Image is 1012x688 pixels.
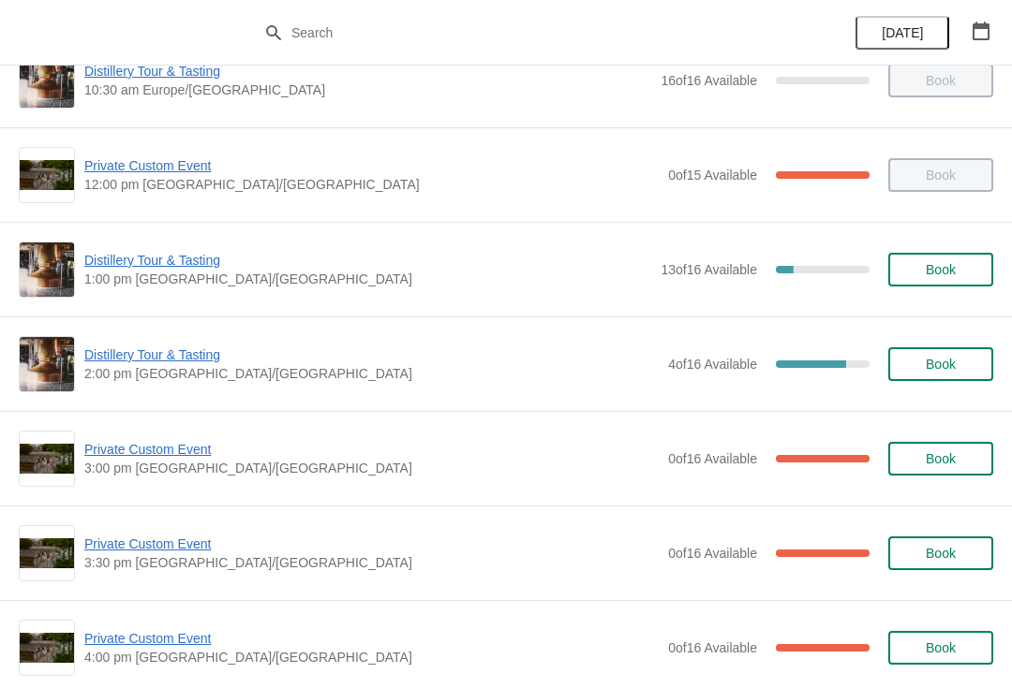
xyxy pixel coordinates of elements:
[84,440,659,459] span: Private Custom Event
[888,631,993,665] button: Book
[20,337,74,391] img: Distillery Tour & Tasting | | 2:00 pm Europe/London
[84,175,659,194] span: 12:00 pm [GEOGRAPHIC_DATA]/[GEOGRAPHIC_DATA]
[888,536,993,570] button: Book
[926,546,956,561] span: Book
[926,262,956,277] span: Book
[668,640,757,655] span: 0 of 16 Available
[20,160,74,191] img: Private Custom Event | | 12:00 pm Europe/London
[926,357,956,372] span: Book
[20,633,74,664] img: Private Custom Event | | 4:00 pm Europe/London
[84,459,659,477] span: 3:00 pm [GEOGRAPHIC_DATA]/[GEOGRAPHIC_DATA]
[84,251,651,270] span: Distillery Tour & Tasting
[84,534,659,553] span: Private Custom Event
[888,347,993,381] button: Book
[661,73,757,88] span: 16 of 16 Available
[888,442,993,476] button: Book
[84,648,659,666] span: 4:00 pm [GEOGRAPHIC_DATA]/[GEOGRAPHIC_DATA]
[20,538,74,569] img: Private Custom Event | | 3:30 pm Europe/London
[84,81,651,99] span: 10:30 am Europe/[GEOGRAPHIC_DATA]
[84,364,659,383] span: 2:00 pm [GEOGRAPHIC_DATA]/[GEOGRAPHIC_DATA]
[856,16,949,50] button: [DATE]
[926,640,956,655] span: Book
[20,444,74,475] img: Private Custom Event | | 3:00 pm Europe/London
[668,168,757,183] span: 0 of 15 Available
[20,53,74,108] img: Distillery Tour & Tasting | | 10:30 am Europe/London
[84,270,651,288] span: 1:00 pm [GEOGRAPHIC_DATA]/[GEOGRAPHIC_DATA]
[84,345,659,364] span: Distillery Tour & Tasting
[926,451,956,466] span: Book
[668,546,757,561] span: 0 of 16 Available
[668,451,757,466] span: 0 of 16 Available
[882,25,923,40] span: [DATE]
[84,156,659,175] span: Private Custom Event
[668,357,757,372] span: 4 of 16 Available
[84,553,659,572] span: 3:30 pm [GEOGRAPHIC_DATA]/[GEOGRAPHIC_DATA]
[20,242,74,297] img: Distillery Tour & Tasting | | 1:00 pm Europe/London
[888,253,993,286] button: Book
[661,262,757,277] span: 13 of 16 Available
[84,62,651,81] span: Distillery Tour & Tasting
[290,16,759,50] input: Search
[84,629,659,648] span: Private Custom Event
